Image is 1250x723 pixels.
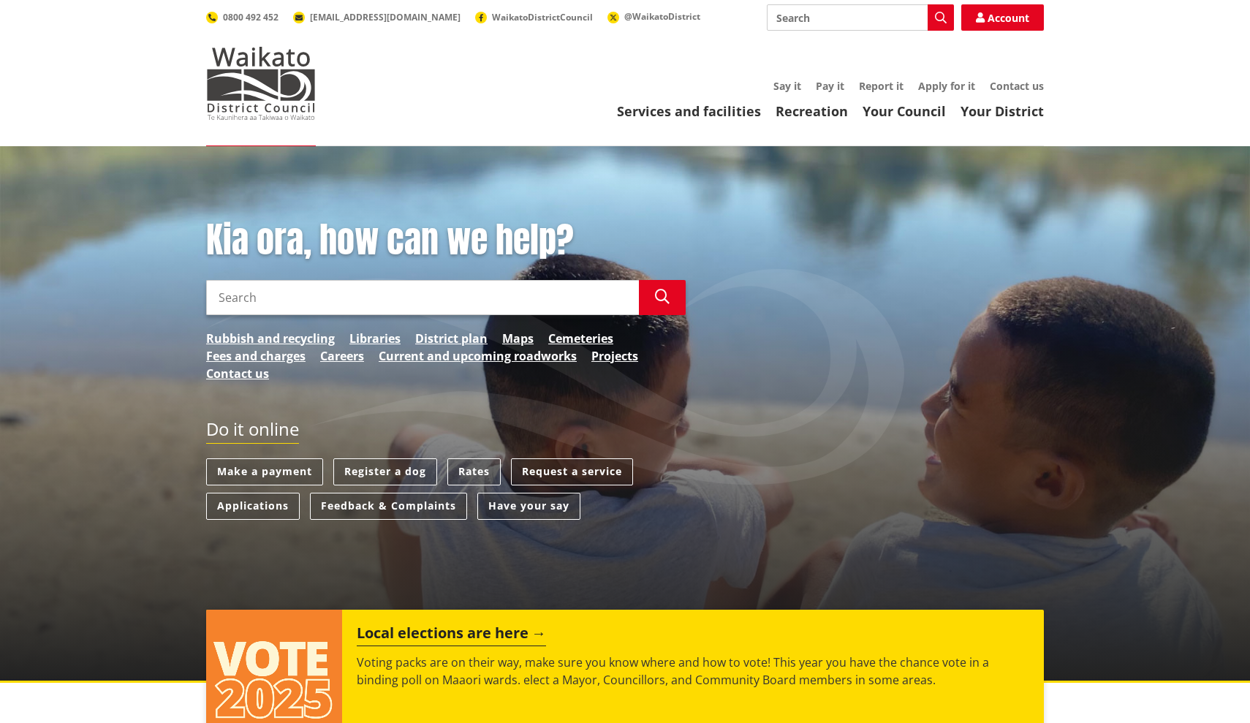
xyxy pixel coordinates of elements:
[859,79,904,93] a: Report it
[415,330,488,347] a: District plan
[310,11,461,23] span: [EMAIL_ADDRESS][DOMAIN_NAME]
[511,458,633,485] a: Request a service
[816,79,844,93] a: Pay it
[617,102,761,120] a: Services and facilities
[206,458,323,485] a: Make a payment
[223,11,279,23] span: 0800 492 452
[502,330,534,347] a: Maps
[624,10,700,23] span: @WaikatoDistrict
[206,11,279,23] a: 0800 492 452
[206,47,316,120] img: Waikato District Council - Te Kaunihera aa Takiwaa o Waikato
[206,347,306,365] a: Fees and charges
[961,102,1044,120] a: Your District
[607,10,700,23] a: @WaikatoDistrict
[961,4,1044,31] a: Account
[477,493,580,520] a: Have your say
[475,11,593,23] a: WaikatoDistrictCouncil
[310,493,467,520] a: Feedback & Complaints
[492,11,593,23] span: WaikatoDistrictCouncil
[349,330,401,347] a: Libraries
[591,347,638,365] a: Projects
[863,102,946,120] a: Your Council
[293,11,461,23] a: [EMAIL_ADDRESS][DOMAIN_NAME]
[333,458,437,485] a: Register a dog
[206,419,299,444] h2: Do it online
[206,330,335,347] a: Rubbish and recycling
[206,280,639,315] input: Search input
[990,79,1044,93] a: Contact us
[206,365,269,382] a: Contact us
[776,102,848,120] a: Recreation
[767,4,954,31] input: Search input
[379,347,577,365] a: Current and upcoming roadworks
[206,219,686,262] h1: Kia ora, how can we help?
[357,654,1029,689] p: Voting packs are on their way, make sure you know where and how to vote! This year you have the c...
[773,79,801,93] a: Say it
[206,493,300,520] a: Applications
[447,458,501,485] a: Rates
[548,330,613,347] a: Cemeteries
[918,79,975,93] a: Apply for it
[320,347,364,365] a: Careers
[357,624,546,646] h2: Local elections are here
